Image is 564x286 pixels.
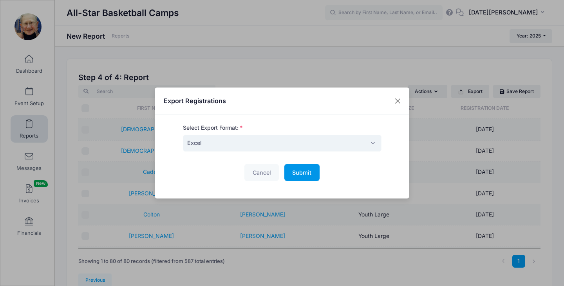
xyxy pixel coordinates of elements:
[292,169,311,176] span: Submit
[391,94,405,108] button: Close
[183,124,243,132] label: Select Export Format:
[183,135,381,152] span: Excel
[187,139,202,147] span: Excel
[164,96,226,105] h4: Export Registrations
[284,164,320,181] button: Submit
[244,164,279,181] button: Cancel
